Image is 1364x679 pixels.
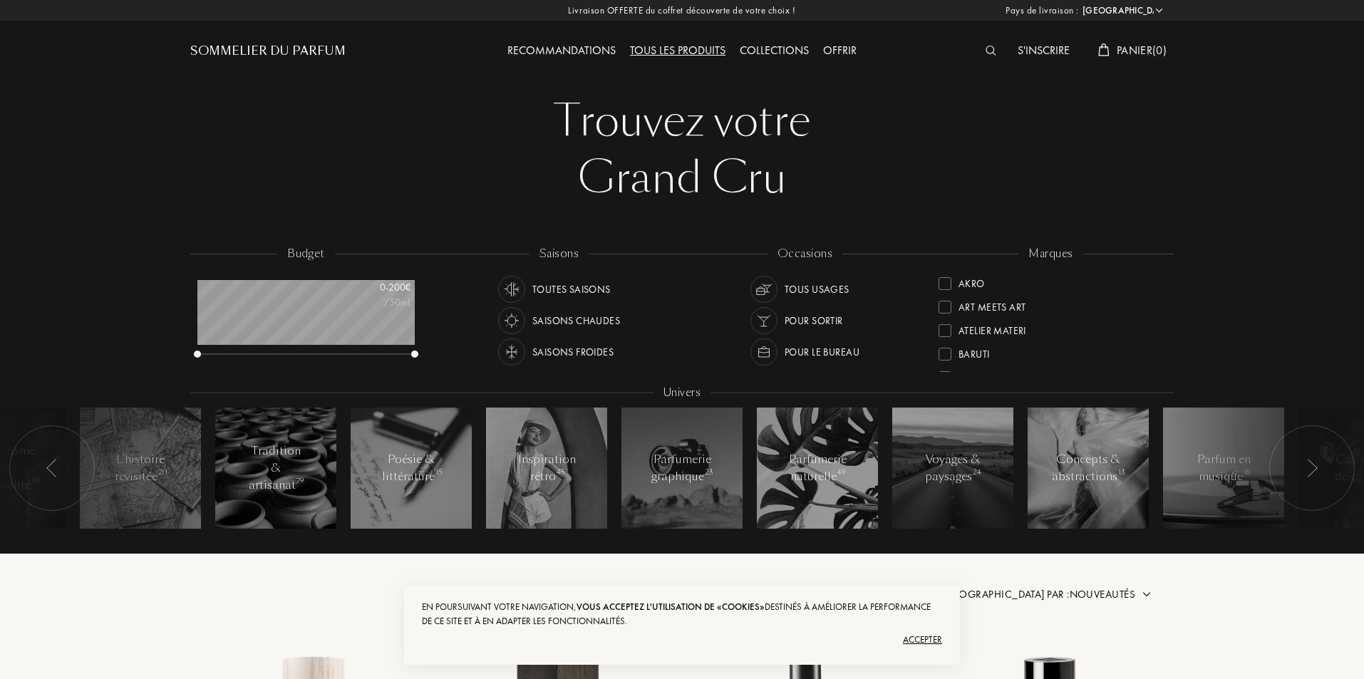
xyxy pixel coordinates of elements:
[577,601,765,613] span: vous acceptez l'utilisation de «cookies»
[557,467,564,477] span: 45
[1006,4,1079,18] span: Pays de livraison :
[986,46,996,56] img: search_icn_white.svg
[787,451,848,485] div: Parfumerie naturelle
[277,246,335,262] div: budget
[959,366,1029,385] div: Binet-Papillon
[246,442,306,494] div: Tradition & artisanat
[517,451,577,485] div: Inspiration rétro
[422,600,942,628] div: En poursuivant votre navigation, destinés à améliorer la performance de ce site et à en adapter l...
[733,43,816,58] a: Collections
[532,307,620,334] div: Saisons chaudes
[500,42,623,61] div: Recommandations
[653,385,711,401] div: Univers
[201,93,1163,150] div: Trouvez votre
[1011,43,1077,58] a: S'inscrire
[532,276,611,303] div: Toutes saisons
[1018,246,1083,262] div: marques
[1052,451,1125,485] div: Concepts & abstractions
[754,311,774,331] img: usage_occasion_party_white.svg
[754,279,774,299] img: usage_occasion_all_white.svg
[296,476,304,486] span: 79
[785,338,859,366] div: Pour le bureau
[435,467,442,477] span: 15
[190,43,346,60] a: Sommelier du Parfum
[785,307,843,334] div: Pour sortir
[340,295,411,310] div: /50mL
[502,342,522,362] img: usage_season_cold_white.svg
[532,338,614,366] div: Saisons froides
[529,246,589,262] div: saisons
[500,43,623,58] a: Recommandations
[959,295,1025,314] div: Art Meets Art
[754,342,774,362] img: usage_occasion_work_white.svg
[1118,467,1125,477] span: 13
[1141,589,1152,600] img: arrow.png
[837,467,845,477] span: 49
[1098,43,1110,56] img: cart_white.svg
[623,43,733,58] a: Tous les produits
[1011,42,1077,61] div: S'inscrire
[381,451,442,485] div: Poésie & littérature
[502,279,522,299] img: usage_season_average_white.svg
[623,42,733,61] div: Tous les produits
[973,467,981,477] span: 24
[340,280,411,295] div: 0 - 200 €
[785,276,849,303] div: Tous usages
[768,246,842,262] div: occasions
[201,150,1163,207] div: Grand Cru
[651,451,713,485] div: Parfumerie graphique
[705,467,713,477] span: 23
[959,271,985,291] div: Akro
[502,311,522,331] img: usage_season_hot_white.svg
[942,587,1135,601] span: [GEOGRAPHIC_DATA] par : Nouveautés
[1117,43,1167,58] span: Panier ( 0 )
[46,459,58,477] img: arr_left.svg
[959,318,1026,338] div: Atelier Materi
[1306,459,1318,477] img: arr_left.svg
[816,43,864,58] a: Offrir
[816,42,864,61] div: Offrir
[959,342,990,361] div: Baruti
[733,42,816,61] div: Collections
[422,628,942,651] div: Accepter
[923,451,983,485] div: Voyages & paysages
